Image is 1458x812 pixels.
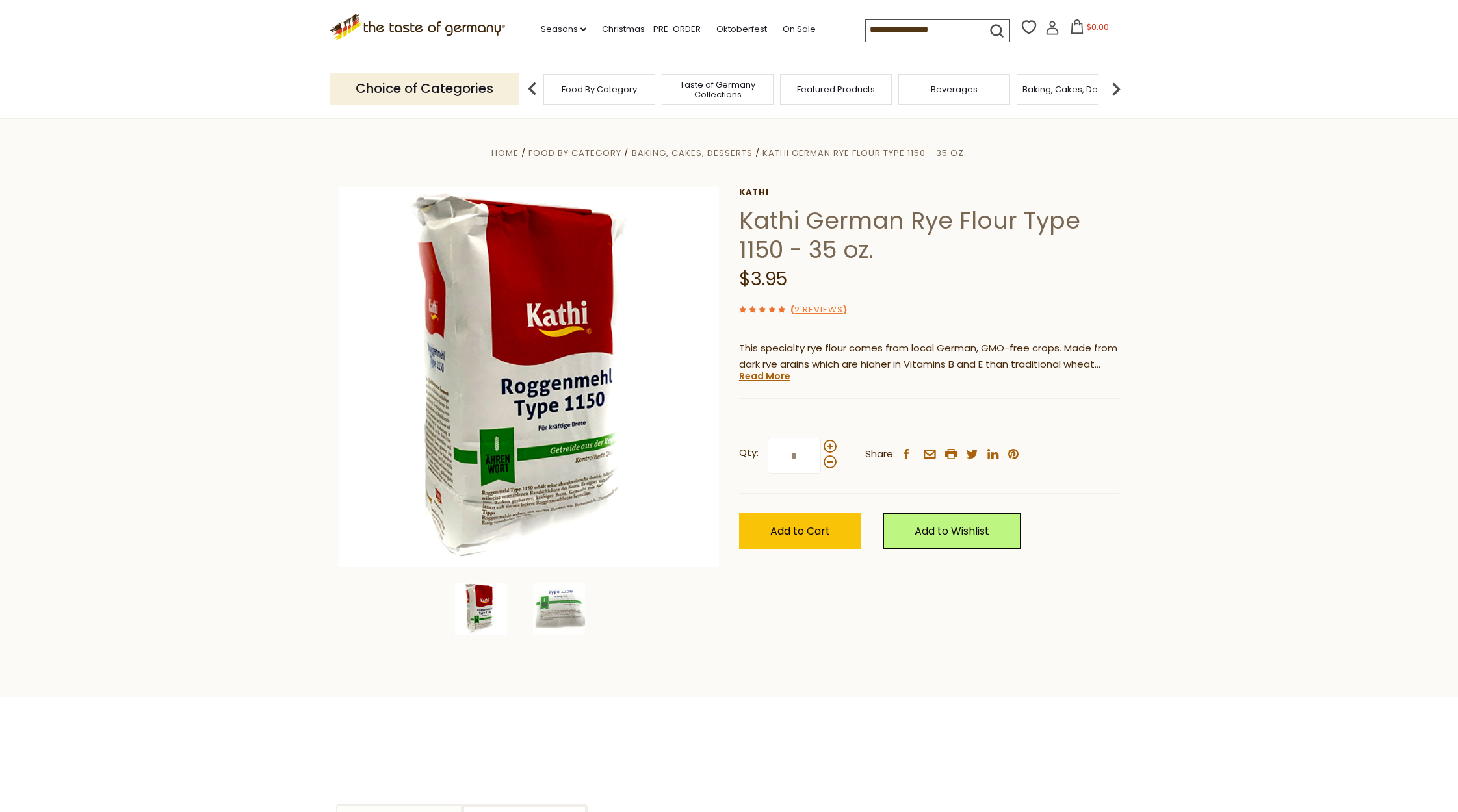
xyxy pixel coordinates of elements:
[739,266,787,292] span: $3.95
[931,84,978,94] a: Beverages
[491,147,519,159] a: Home
[783,22,816,36] a: On Sale
[768,438,821,474] input: Qty:
[739,341,1119,420] span: This specialty rye flour comes from local German, GMO-free crops. Made from dark rye grains which...
[739,370,790,383] a: Read More
[762,147,967,159] a: Kathi German Rye Flour Type 1150 - 35 oz.
[770,524,830,539] span: Add to Cart
[519,76,545,102] img: previous arrow
[528,147,621,159] a: Food By Category
[330,73,519,105] p: Choice of Categories
[666,80,770,99] a: Taste of Germany Collections
[739,187,1119,197] a: Kathi
[533,583,585,635] img: Kathi Rye Flour Type 1150 Description
[739,445,759,461] strong: Qty:
[339,187,720,567] img: Kathi Rye Flour Type 1150
[1022,84,1123,94] a: Baking, Cakes, Desserts
[1062,19,1117,39] button: $0.00
[865,446,895,463] span: Share:
[1103,76,1129,102] img: next arrow
[797,84,875,94] a: Featured Products
[739,513,861,549] button: Add to Cart
[716,22,767,36] a: Oktoberfest
[790,303,847,316] span: ( )
[794,303,843,317] a: 2 Reviews
[602,22,701,36] a: Christmas - PRE-ORDER
[739,206,1119,264] h1: Kathi German Rye Flour Type 1150 - 35 oz.
[455,583,507,635] img: Kathi Rye Flour Type 1150
[1087,21,1109,32] span: $0.00
[562,84,637,94] a: Food By Category
[541,22,586,36] a: Seasons
[632,147,753,159] a: Baking, Cakes, Desserts
[883,513,1021,549] a: Add to Wishlist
